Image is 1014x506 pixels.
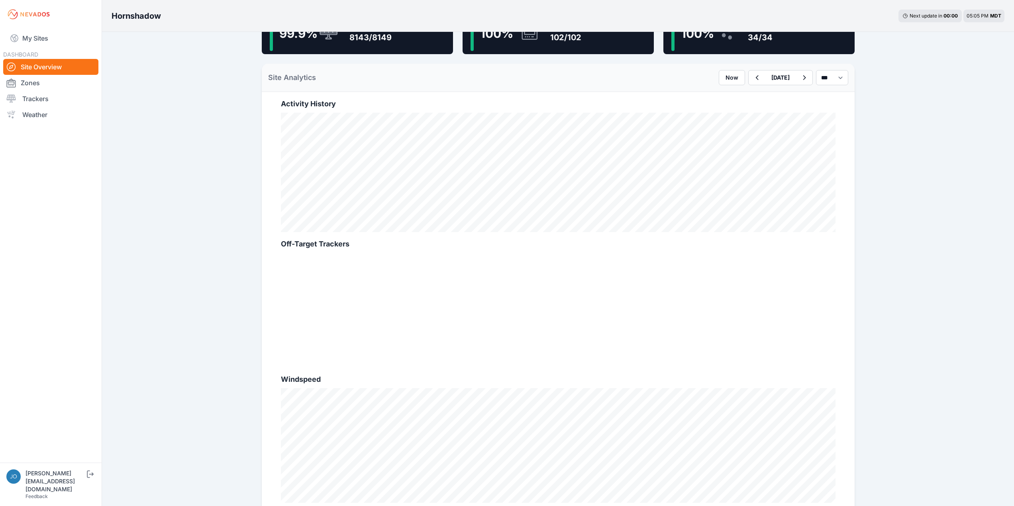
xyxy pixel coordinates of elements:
[6,8,51,21] img: Nevados
[990,13,1001,19] span: MDT
[748,32,808,43] div: 34/34
[3,107,98,123] a: Weather
[681,26,714,41] span: 100 %
[3,91,98,107] a: Trackers
[3,59,98,75] a: Site Overview
[463,10,654,54] a: 100%Zone Controllers102/102
[112,10,161,21] h3: Hornshadow
[967,13,989,19] span: 05:05 PM
[480,26,513,41] span: 100 %
[6,469,21,484] img: jos@nevados.solar
[765,70,796,85] button: [DATE]
[279,26,318,41] span: 99.9 %
[112,6,161,26] nav: Breadcrumb
[25,493,48,499] a: Feedback
[262,10,453,54] a: 99.9%Trackers8143/8149
[663,10,855,54] a: 100%Weather Sensors34/34
[281,374,836,385] h2: Windspeed
[281,238,836,250] h2: Off-Target Trackers
[3,75,98,91] a: Zones
[281,98,836,109] h2: Activity History
[349,32,392,43] div: 8143/8149
[3,51,38,58] span: DASHBOARD
[550,32,608,43] div: 102/102
[3,29,98,48] a: My Sites
[719,70,745,85] button: Now
[25,469,85,493] div: [PERSON_NAME][EMAIL_ADDRESS][DOMAIN_NAME]
[943,13,958,19] div: 00 : 00
[268,72,316,83] h2: Site Analytics
[910,13,942,19] span: Next update in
